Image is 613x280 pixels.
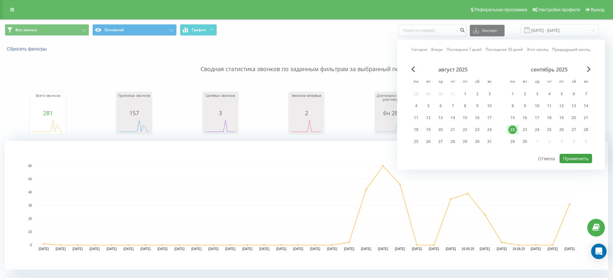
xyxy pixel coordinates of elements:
div: вс 21 сент. 2025 г. [580,113,592,123]
div: вт 26 авг. 2025 г. [422,137,434,146]
div: ср 17 сент. 2025 г. [531,113,543,123]
div: вт 5 авг. 2025 г. [422,101,434,111]
text: [DATE] [191,247,202,251]
svg: A chart. [5,141,608,270]
div: 17 [485,114,494,122]
div: 10 [533,102,541,110]
text: [DATE] [446,247,456,251]
div: 26 [557,126,566,134]
div: чт 21 авг. 2025 г. [447,125,459,135]
div: пн 22 сент. 2025 г. [506,125,519,135]
div: ср 3 сент. 2025 г. [531,89,543,99]
div: вс 7 сент. 2025 г. [580,89,592,99]
div: 8 [508,102,517,110]
div: вт 19 авг. 2025 г. [422,125,434,135]
svg: A chart. [290,116,322,135]
div: вс 14 сент. 2025 г. [580,101,592,111]
abbr: вторник [423,77,433,87]
div: 9 [473,102,481,110]
div: 30 [521,137,529,146]
svg: A chart. [118,116,150,135]
div: ср 10 сент. 2025 г. [531,101,543,111]
div: 2 [473,90,481,98]
span: Все звонки [15,27,37,33]
abbr: вторник [520,77,530,87]
text: 19.09.25 [513,247,525,251]
text: 40 [28,191,32,194]
div: ср 6 авг. 2025 г. [434,101,447,111]
div: ср 20 авг. 2025 г. [434,125,447,135]
div: пн 1 сент. 2025 г. [506,89,519,99]
div: сентябрь 2025 [506,66,592,73]
div: пн 11 авг. 2025 г. [410,113,422,123]
text: [DATE] [480,247,490,251]
div: пн 18 авг. 2025 г. [410,125,422,135]
span: Настройки профиля [538,7,580,12]
div: 6 [570,90,578,98]
div: 18 [412,126,420,134]
div: сб 13 сент. 2025 г. [568,101,580,111]
div: пн 25 авг. 2025 г. [410,137,422,146]
abbr: суббота [472,77,482,87]
text: [DATE] [259,247,269,251]
div: 29 [461,137,469,146]
div: 20 [436,126,445,134]
text: [DATE] [73,247,83,251]
div: Всего звонков [32,94,64,110]
div: 28 [582,126,590,134]
div: 157 [118,110,150,116]
div: вт 9 сент. 2025 г. [519,101,531,111]
abbr: понедельник [411,77,421,87]
div: 26 [424,137,432,146]
div: 12 [424,114,432,122]
div: вс 10 авг. 2025 г. [483,101,496,111]
span: Previous Month [411,66,415,72]
div: вт 16 сент. 2025 г. [519,113,531,123]
svg: A chart. [32,116,64,135]
a: Сегодня [412,46,427,52]
div: пт 29 авг. 2025 г. [459,137,471,146]
div: 13 [436,114,445,122]
div: сб 9 авг. 2025 г. [471,101,483,111]
div: 22 [461,126,469,134]
div: 11 [545,102,553,110]
text: 16.09.25 [461,247,474,251]
div: чт 18 сент. 2025 г. [543,113,555,123]
div: 23 [521,126,529,134]
text: [DATE] [395,247,405,251]
div: 23 [473,126,481,134]
div: сб 16 авг. 2025 г. [471,113,483,123]
div: пт 1 авг. 2025 г. [459,89,471,99]
div: вс 3 авг. 2025 г. [483,89,496,99]
div: 4 [545,90,553,98]
div: вт 30 сент. 2025 г. [519,137,531,146]
div: август 2025 [410,66,496,73]
div: чт 14 авг. 2025 г. [447,113,459,123]
div: 17 [533,114,541,122]
text: 20 [28,217,32,220]
div: пт 26 сент. 2025 г. [555,125,568,135]
text: [DATE] [174,247,185,251]
div: 5 [424,102,432,110]
div: 13 [570,102,578,110]
div: 4 [412,102,420,110]
text: [DATE] [107,247,117,251]
div: пт 19 сент. 2025 г. [555,113,568,123]
div: ср 13 авг. 2025 г. [434,113,447,123]
div: чт 11 сент. 2025 г. [543,101,555,111]
div: сб 23 авг. 2025 г. [471,125,483,135]
div: Open Intercom Messenger [591,244,607,259]
span: Реферальная программа [474,7,527,12]
abbr: воскресенье [485,77,494,87]
div: 21 [582,114,590,122]
div: 27 [436,137,445,146]
div: 28 [449,137,457,146]
div: сб 20 сент. 2025 г. [568,113,580,123]
div: A chart. [376,116,409,135]
div: 31 [485,137,494,146]
div: 2 [290,110,322,116]
p: Сводная статистика звонков по заданным фильтрам за выбранный период [5,52,608,73]
a: Последние 30 дней [486,46,523,52]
